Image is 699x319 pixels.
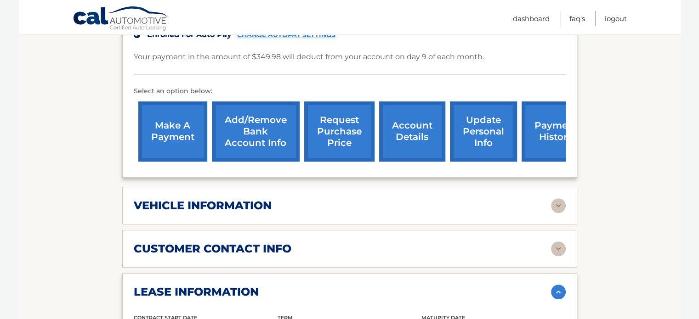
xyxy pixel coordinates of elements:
a: Cal Automotive [73,6,169,33]
a: make a payment [138,101,207,162]
img: accordion-rest.svg [551,198,566,213]
a: request purchase price [304,101,375,162]
a: Dashboard [513,11,550,26]
a: payment history [522,101,591,162]
span: Enrolled For Auto Pay [147,30,232,39]
img: accordion-active.svg [551,285,566,299]
img: accordion-rest.svg [551,241,566,256]
p: Select an option below: [134,86,566,97]
h2: lease information [134,285,259,299]
a: Logout [605,11,627,26]
a: account details [379,101,445,162]
a: FAQ's [569,11,585,26]
h2: vehicle information [134,199,272,213]
a: update personal info [450,101,517,162]
h2: customer contact info [134,242,291,256]
a: CHANGE AUTOPAY SETTINGS [237,31,335,39]
p: Your payment in the amount of $349.98 will deduct from your account on day 9 of each month. [134,50,484,63]
a: Add/Remove bank account info [212,101,300,162]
